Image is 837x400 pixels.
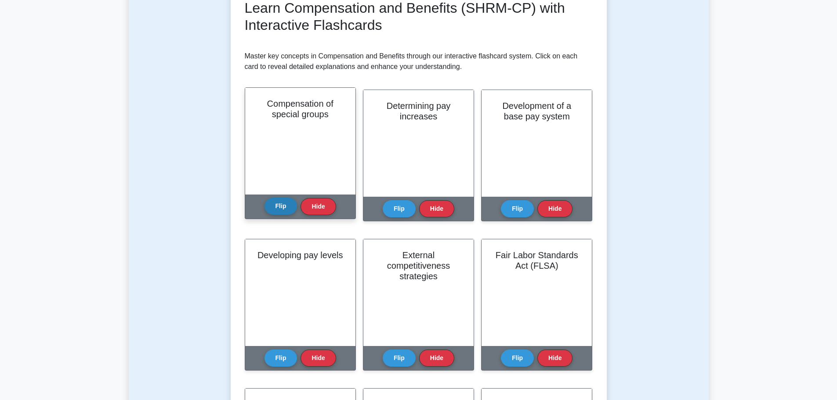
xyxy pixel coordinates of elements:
[374,250,463,281] h2: External competitiveness strategies
[501,350,534,367] button: Flip
[419,350,454,367] button: Hide
[537,350,572,367] button: Hide
[256,250,345,260] h2: Developing pay levels
[265,350,297,367] button: Flip
[492,101,581,122] h2: Development of a base pay system
[374,101,463,122] h2: Determining pay increases
[501,200,534,217] button: Flip
[245,51,593,72] p: Master key concepts in Compensation and Benefits through our interactive flashcard system. Click ...
[419,200,454,217] button: Hide
[301,350,336,367] button: Hide
[301,198,336,215] button: Hide
[265,198,297,215] button: Flip
[537,200,572,217] button: Hide
[256,98,345,119] h2: Compensation of special groups
[492,250,581,271] h2: Fair Labor Standards Act (FLSA)
[383,200,416,217] button: Flip
[383,350,416,367] button: Flip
